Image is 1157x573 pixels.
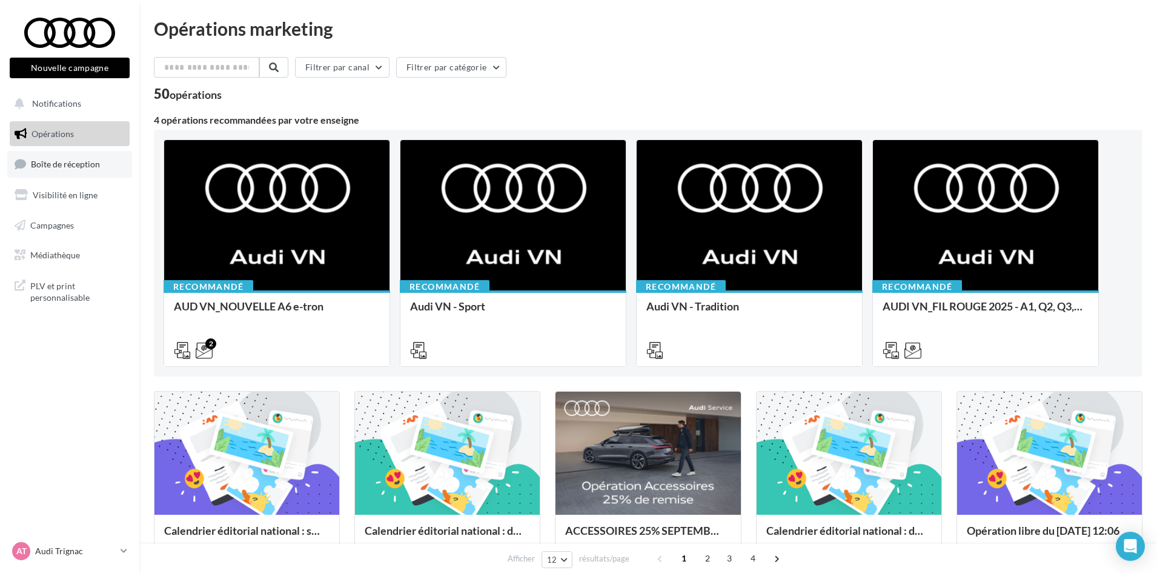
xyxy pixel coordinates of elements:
div: Open Intercom Messenger [1116,532,1145,561]
div: Opérations marketing [154,19,1142,38]
button: Filtrer par canal [295,57,390,78]
span: résultats/page [579,553,629,565]
span: 1 [674,549,694,568]
div: Calendrier éditorial national : du 02.09 au 09.09 [766,524,932,549]
p: Audi Trignac [35,545,116,557]
a: Médiathèque [7,243,132,268]
a: Opérations [7,121,132,147]
div: opérations [170,89,222,100]
button: Notifications [7,91,127,116]
div: Calendrier éditorial national : semaine du 08.09 au 14.09 [164,524,330,549]
div: 2 [205,338,216,349]
span: Boîte de réception [31,159,100,169]
span: Campagnes [30,219,74,230]
span: Médiathèque [30,250,80,260]
span: 4 [743,549,763,568]
a: Boîte de réception [7,151,132,177]
span: PLV et print personnalisable [30,278,125,304]
div: 4 opérations recommandées par votre enseigne [154,115,1142,125]
a: Visibilité en ligne [7,183,132,208]
div: Recommandé [400,280,489,293]
span: Afficher [508,553,535,565]
div: Recommandé [872,280,962,293]
a: AT Audi Trignac [10,540,130,563]
div: Recommandé [636,280,726,293]
span: 3 [720,549,739,568]
div: Audi VN - Tradition [646,300,852,324]
div: AUDI VN_FIL ROUGE 2025 - A1, Q2, Q3, Q5 et Q4 e-tron [883,300,1089,324]
button: Filtrer par catégorie [396,57,506,78]
span: 2 [698,549,717,568]
span: Notifications [32,98,81,109]
span: 12 [547,555,557,565]
div: ACCESSOIRES 25% SEPTEMBRE - AUDI SERVICE [565,524,731,549]
button: Nouvelle campagne [10,58,130,78]
a: Campagnes [7,213,132,238]
span: Visibilité en ligne [33,190,98,200]
button: 12 [542,551,572,568]
span: AT [16,545,27,557]
div: 50 [154,87,222,101]
div: Audi VN - Sport [410,300,616,324]
span: Opérations [31,129,74,139]
div: Calendrier éditorial national : du 02.09 au 15.09 [365,524,530,549]
div: AUD VN_NOUVELLE A6 e-tron [174,300,380,324]
div: Opération libre du [DATE] 12:06 [967,524,1132,549]
div: Recommandé [164,280,253,293]
a: PLV et print personnalisable [7,273,132,309]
